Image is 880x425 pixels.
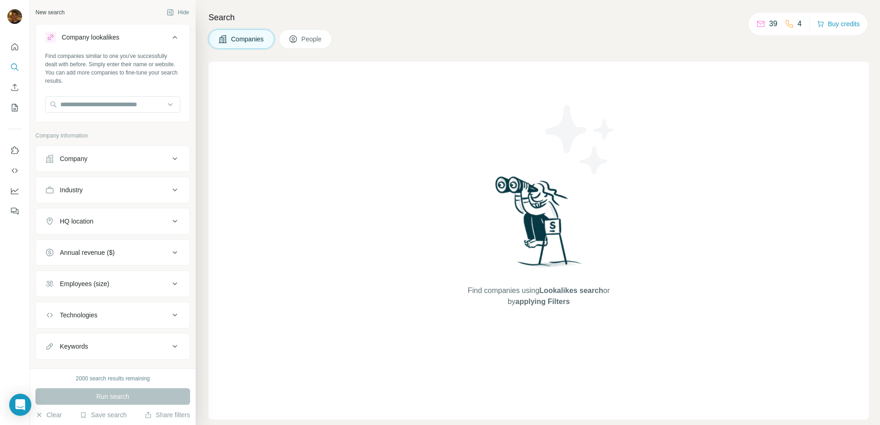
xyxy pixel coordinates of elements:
span: People [301,34,323,44]
button: Use Surfe API [7,162,22,179]
button: My lists [7,99,22,116]
button: Industry [36,179,190,201]
button: Company lookalikes [36,26,190,52]
button: Clear [35,410,62,419]
button: Hide [160,6,196,19]
div: Company lookalikes [62,33,119,42]
div: Technologies [60,310,98,320]
img: Avatar [7,9,22,24]
div: Employees (size) [60,279,109,288]
button: Employees (size) [36,273,190,295]
button: Search [7,59,22,75]
img: Surfe Illustration - Woman searching with binoculars [491,174,587,276]
button: Company [36,148,190,170]
span: Find companies using or by [465,285,612,307]
button: Use Surfe on LinkedIn [7,142,22,159]
button: Dashboard [7,183,22,199]
button: Keywords [36,335,190,357]
div: Find companies similar to one you've successfully dealt with before. Simply enter their name or w... [45,52,180,85]
div: Company [60,154,87,163]
button: Feedback [7,203,22,219]
button: Buy credits [817,17,860,30]
span: Companies [231,34,265,44]
div: Annual revenue ($) [60,248,115,257]
span: Lookalikes search [539,287,603,294]
p: 39 [769,18,777,29]
button: Technologies [36,304,190,326]
p: Company information [35,132,190,140]
div: 2000 search results remaining [76,374,150,383]
button: Share filters [145,410,190,419]
span: applying Filters [515,298,570,305]
div: Keywords [60,342,88,351]
button: Enrich CSV [7,79,22,96]
p: 4 [798,18,802,29]
button: Save search [80,410,127,419]
div: HQ location [60,217,93,226]
button: HQ location [36,210,190,232]
img: Surfe Illustration - Stars [539,98,622,181]
div: Open Intercom Messenger [9,394,31,416]
button: Quick start [7,39,22,55]
div: New search [35,8,64,17]
button: Annual revenue ($) [36,241,190,264]
h4: Search [208,11,869,24]
div: Industry [60,185,83,195]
